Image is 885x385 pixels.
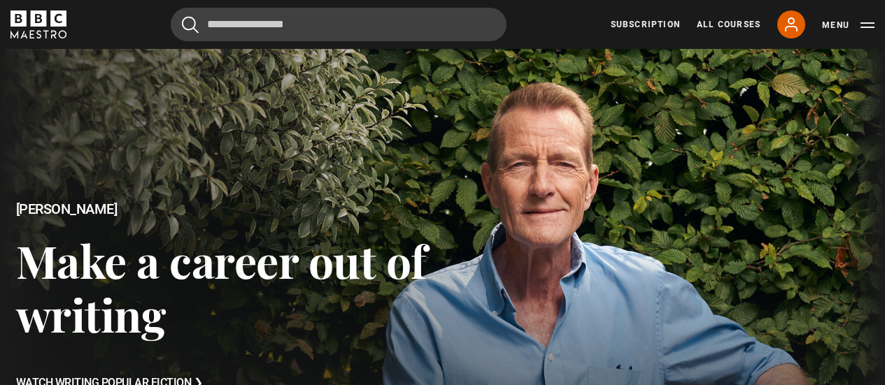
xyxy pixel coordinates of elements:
a: Subscription [611,18,680,31]
input: Search [171,8,507,41]
button: Toggle navigation [822,18,875,32]
h2: [PERSON_NAME] [16,201,443,217]
h3: Make a career out of writing [16,233,443,342]
button: Submit the search query [182,16,199,34]
a: All Courses [697,18,760,31]
svg: BBC Maestro [10,10,66,38]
